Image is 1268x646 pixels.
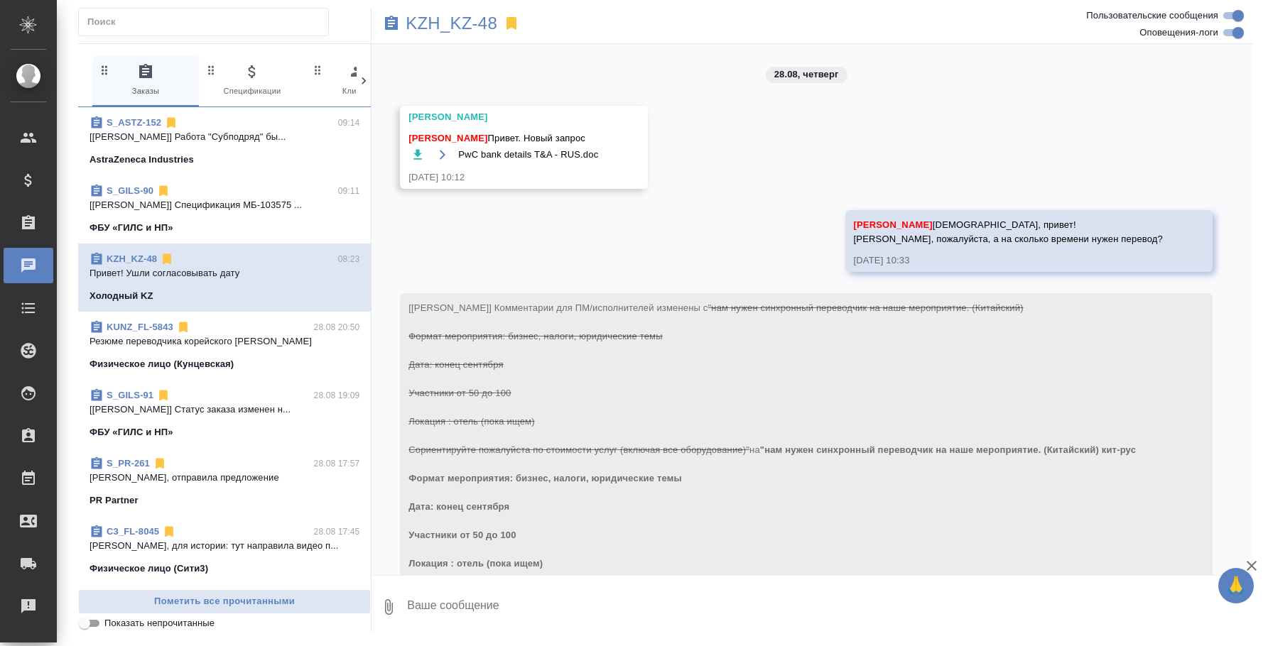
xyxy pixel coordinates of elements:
span: Заказы [98,63,193,98]
svg: Отписаться [162,525,176,539]
span: Пометить все прочитанными [86,593,363,610]
div: [PERSON_NAME] [408,110,598,124]
a: S_ASTZ-152 [107,117,161,128]
p: AstraZeneca Industries [90,153,194,167]
button: Открыть на драйве [433,146,451,163]
input: Поиск [87,12,328,32]
p: 28.08 17:57 [314,456,360,471]
div: C3_FL-804528.08 17:45[PERSON_NAME], для истории: тут направила видео п...Физическое лицо (Сити3) [78,516,371,584]
svg: Зажми и перетащи, чтобы поменять порядок вкладок [311,63,325,77]
p: 09:11 [338,184,360,198]
p: ФБУ «ГИЛС и НП» [90,425,173,439]
p: [[PERSON_NAME]] Спецификация МБ-103575 ... [90,198,359,212]
p: [[PERSON_NAME]] Статус заказа изменен н... [90,403,359,417]
span: Показать непрочитанные [104,616,215,630]
p: [PERSON_NAME], для истории: тут направила видео п... [90,539,359,553]
a: S_PR-261 [107,458,150,469]
p: 09:14 [338,116,360,130]
svg: Зажми и перетащи, чтобы поменять порядок вкладок [205,63,218,77]
span: "нам нужен синхронный переводчик на наше мероприятие. (Китайский) Формат мероприятия: бизнес, нал... [408,302,1023,455]
button: Пометить все прочитанными [78,589,371,614]
div: [DATE] 10:33 [854,253,1163,268]
span: Пользовательские сообщения [1086,9,1218,23]
p: Резюме переводчика корейского [PERSON_NAME] [90,334,359,349]
span: 🙏 [1224,571,1248,601]
span: Привет. Новый запрос [408,131,598,146]
p: Привет! Ушли согласовывать дату [90,266,359,280]
span: Оповещения-логи [1139,26,1218,40]
div: S_PR-26128.08 17:57[PERSON_NAME], отправила предложениеPR Partner [78,448,371,516]
svg: Отписаться [156,388,170,403]
p: [[PERSON_NAME]] Работа "Субподряд" бы... [90,130,359,144]
svg: Зажми и перетащи, чтобы поменять порядок вкладок [98,63,112,77]
p: 28.08, четверг [774,67,839,82]
svg: Отписаться [153,456,167,471]
span: [PERSON_NAME] [854,219,933,230]
a: KZH_KZ-48 [107,253,157,264]
span: [DEMOGRAPHIC_DATA], привет! [PERSON_NAME], пожалуйста, а на сколько времени нужен перевод? [854,219,1163,244]
p: 28.08 20:50 [314,320,360,334]
p: PR Partner [90,493,139,508]
svg: Отписаться [176,320,190,334]
a: S_GILS-90 [107,185,153,196]
span: Клиенты [311,63,406,98]
a: S_GILS-91 [107,390,153,400]
button: 🙏 [1218,568,1254,603]
span: "нам нужен синхронный переводчик на наше мероприятие. (Китайский) кит-рус Формат мероприятия: биз... [408,444,1136,597]
div: KUNZ_FL-584328.08 20:50Резюме переводчика корейского [PERSON_NAME]Физическое лицо (Кунцевская) [78,312,371,380]
div: [DATE] 10:12 [408,170,598,185]
p: Холодный KZ [90,289,153,303]
div: KZH_KZ-4808:23Привет! Ушли согласовывать датуХолодный KZ [78,243,371,312]
p: 08:23 [338,252,360,266]
a: KZH_KZ-48 [406,16,497,31]
p: Физическое лицо (Кунцевская) [90,357,234,371]
p: 28.08 17:45 [314,525,360,539]
svg: Отписаться [156,184,170,198]
svg: Отписаться [164,116,178,130]
span: Спецификации [205,63,300,98]
p: Физическое лицо (Сити3) [90,562,208,576]
p: [PERSON_NAME], отправила предложение [90,471,359,485]
div: S_ASTZ-15209:14[[PERSON_NAME]] Работа "Субподряд" бы...AstraZeneca Industries [78,107,371,175]
div: S_GILS-9009:11[[PERSON_NAME]] Спецификация МБ-103575 ...ФБУ «ГИЛС и НП» [78,175,371,243]
span: [PERSON_NAME] [408,133,487,143]
span: [[PERSON_NAME]] Комментарии для ПМ/исполнителей изменены с на [408,302,1136,597]
svg: Отписаться [160,252,174,266]
span: PwC bank details T&A - RUS.doc [458,148,598,162]
button: Скачать [408,146,426,163]
p: 28.08 19:09 [314,388,360,403]
a: KUNZ_FL-5843 [107,322,173,332]
a: C3_FL-8045 [107,526,159,537]
p: ФБУ «ГИЛС и НП» [90,221,173,235]
div: S_GILS-9128.08 19:09[[PERSON_NAME]] Статус заказа изменен н...ФБУ «ГИЛС и НП» [78,380,371,448]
